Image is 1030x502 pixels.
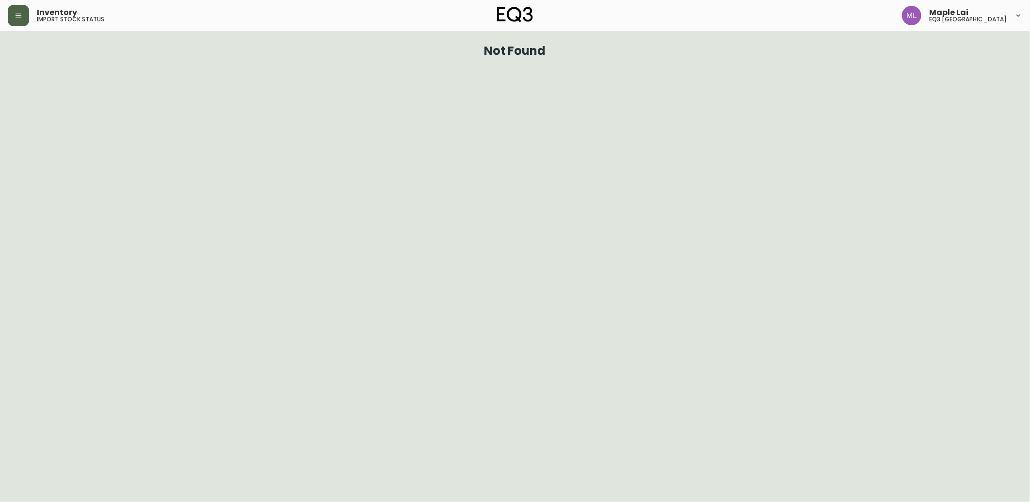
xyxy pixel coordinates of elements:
img: logo [497,7,533,22]
img: 61e28cffcf8cc9f4e300d877dd684943 [902,6,921,25]
span: Maple Lai [929,9,968,16]
span: Inventory [37,9,77,16]
h1: Not Found [484,47,546,55]
h5: import stock status [37,16,104,22]
h5: eq3 [GEOGRAPHIC_DATA] [929,16,1007,22]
